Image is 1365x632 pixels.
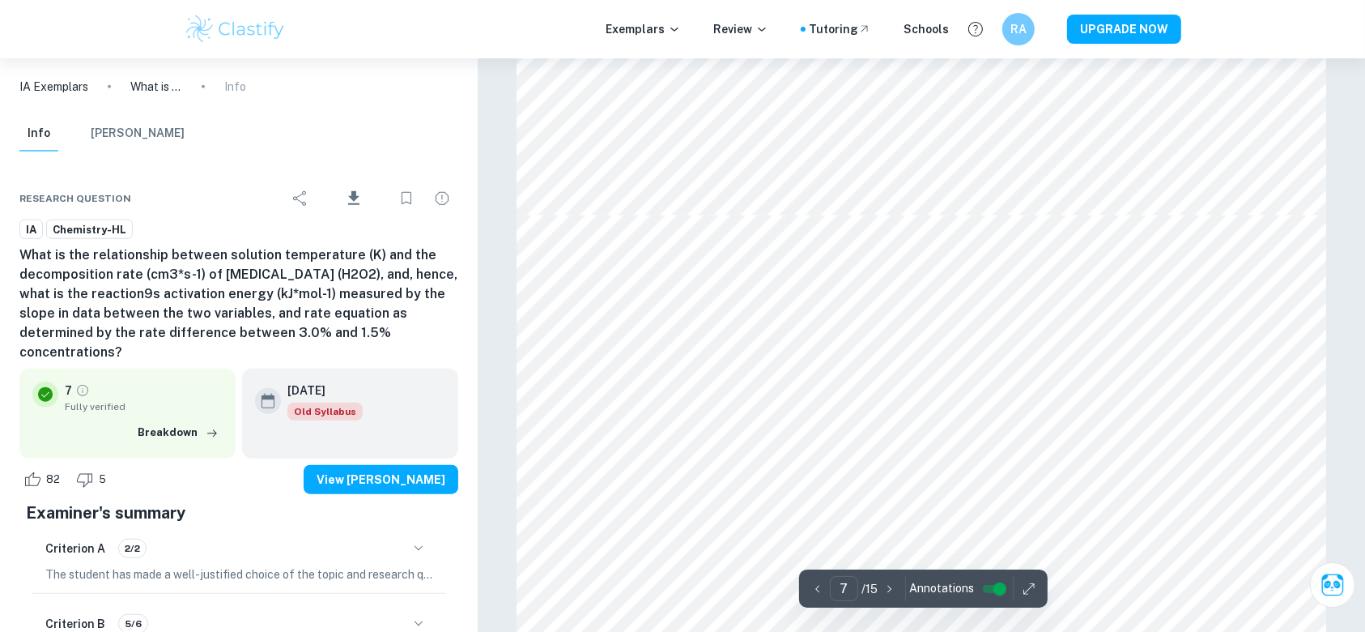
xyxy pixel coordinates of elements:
[1310,562,1355,608] button: Ask Clai
[184,13,287,45] img: Clastify logo
[72,467,115,493] div: Dislike
[26,501,452,525] h5: Examiner's summary
[19,246,458,362] h6: What is the relationship between solution temperature (K) and the decomposition rate (cm3*s-1) of...
[47,222,132,238] span: Chemistry-HL
[19,467,69,493] div: Like
[45,540,105,557] h6: Criterion A
[287,403,363,421] div: Starting from the May 2025 session, the Chemistry IA requirements have changed. It's OK to refer ...
[426,182,458,215] div: Report issue
[130,78,182,96] p: What is the relationship between solution temperature (K) and the decomposition rate (cm3*s-1) of...
[1010,20,1028,38] h6: RA
[1067,15,1181,44] button: UPGRADE NOW
[713,20,768,38] p: Review
[287,382,350,399] h6: [DATE]
[962,15,989,43] button: Help and Feedback
[304,465,458,494] button: View [PERSON_NAME]
[119,617,147,631] span: 5/6
[37,472,69,488] span: 82
[320,177,387,220] div: Download
[46,220,133,240] a: Chemistry-HL
[606,20,681,38] p: Exemplars
[134,421,223,445] button: Breakdown
[809,20,871,38] a: Tutoring
[119,541,146,556] span: 2/2
[65,382,72,399] p: 7
[19,116,58,152] button: Info
[91,116,185,152] button: [PERSON_NAME]
[19,78,88,96] a: IA Exemplars
[1002,13,1035,45] button: RA
[224,78,246,96] p: Info
[390,182,423,215] div: Bookmark
[904,20,949,38] a: Schools
[284,182,317,215] div: Share
[75,383,90,398] a: Grade fully verified
[20,222,42,238] span: IA
[909,580,974,597] span: Annotations
[287,403,363,421] span: Old Syllabus
[19,220,43,240] a: IA
[861,580,878,598] p: / 15
[90,472,115,488] span: 5
[45,566,432,583] p: The student has made a well-justified choice of the topic and research question by demonstrating ...
[19,191,131,206] span: Research question
[65,399,223,414] span: Fully verified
